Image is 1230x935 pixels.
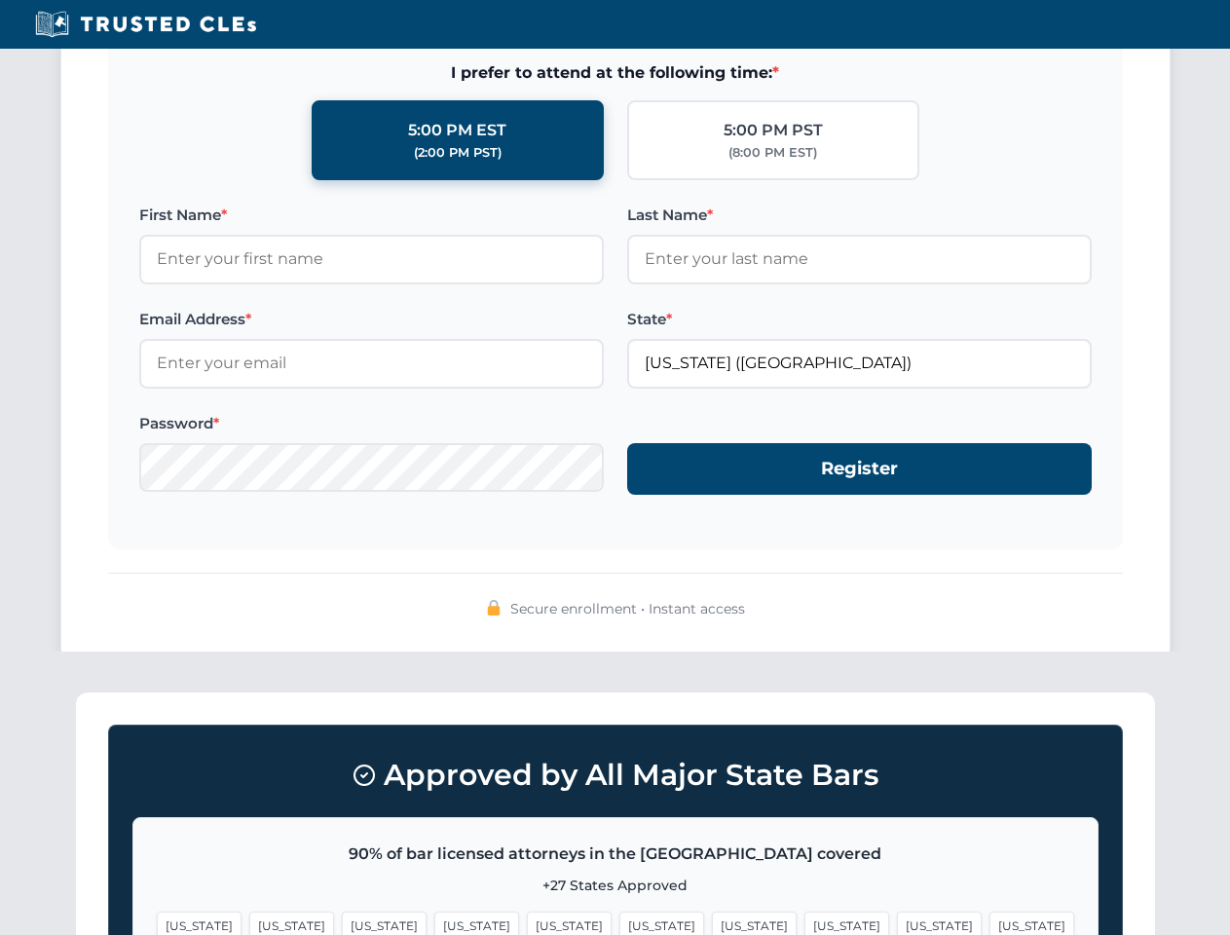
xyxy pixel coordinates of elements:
[627,339,1092,388] input: Florida (FL)
[414,143,502,163] div: (2:00 PM PST)
[627,204,1092,227] label: Last Name
[510,598,745,619] span: Secure enrollment • Instant access
[627,308,1092,331] label: State
[139,235,604,283] input: Enter your first name
[139,412,604,435] label: Password
[139,204,604,227] label: First Name
[157,875,1074,896] p: +27 States Approved
[627,443,1092,495] button: Register
[157,841,1074,867] p: 90% of bar licensed attorneys in the [GEOGRAPHIC_DATA] covered
[139,60,1092,86] span: I prefer to attend at the following time:
[139,308,604,331] label: Email Address
[29,10,262,39] img: Trusted CLEs
[627,235,1092,283] input: Enter your last name
[724,118,823,143] div: 5:00 PM PST
[408,118,506,143] div: 5:00 PM EST
[486,600,502,616] img: 🔒
[139,339,604,388] input: Enter your email
[728,143,817,163] div: (8:00 PM EST)
[132,749,1099,802] h3: Approved by All Major State Bars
